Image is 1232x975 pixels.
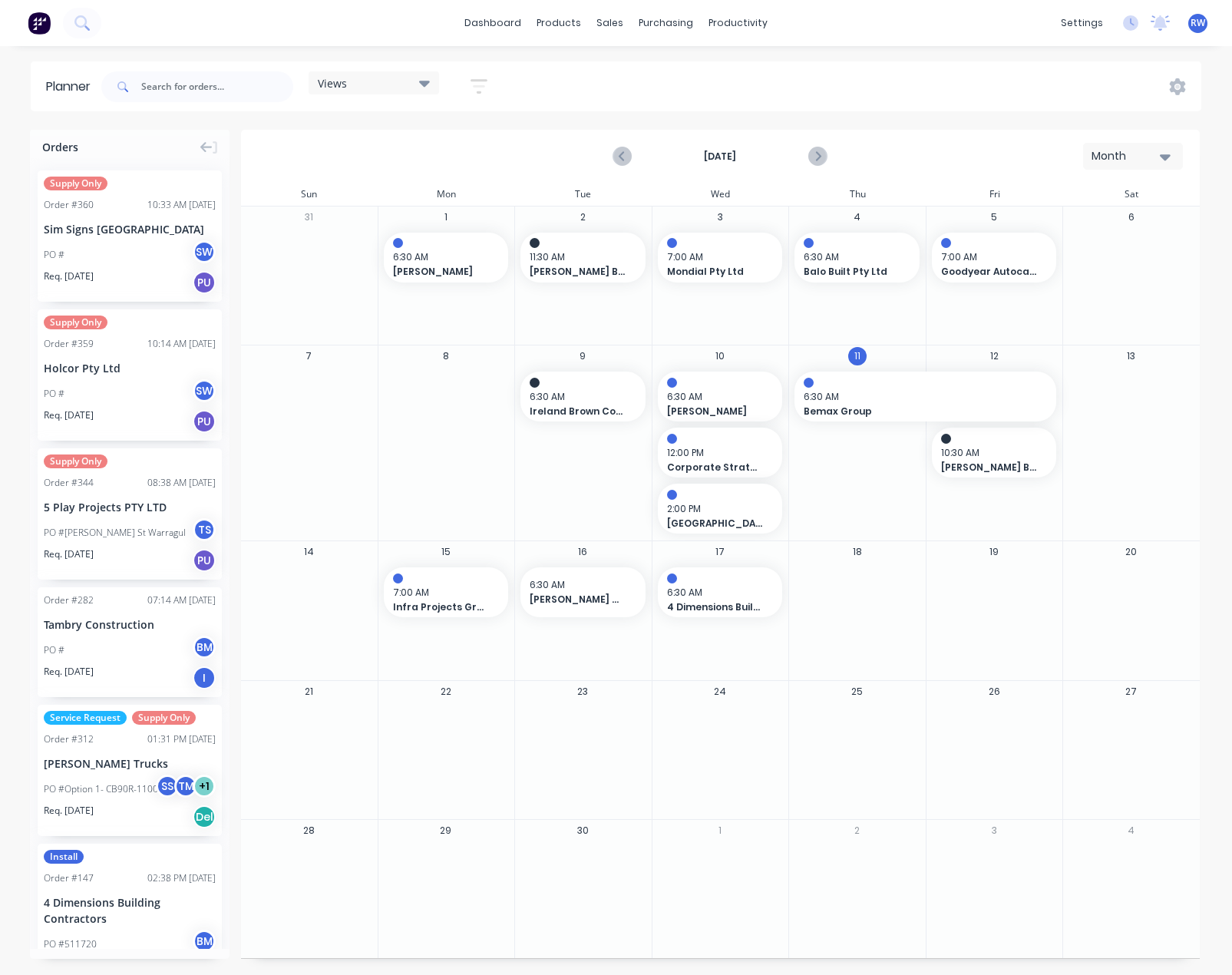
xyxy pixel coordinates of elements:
[193,410,216,433] div: PU
[1053,12,1111,35] div: settings
[808,147,826,166] button: Next page
[530,593,626,606] span: [PERSON_NAME] Constructions
[926,183,1063,206] div: Fri
[44,221,216,237] div: Sim Signs [GEOGRAPHIC_DATA]
[1122,543,1141,561] button: 20
[529,12,589,35] div: products
[658,233,783,283] div: 7:00 AMMondial Pty Ltd
[299,682,318,700] button: 21
[437,682,455,700] button: 22
[658,372,783,421] div: 6:30 AM[PERSON_NAME]
[44,871,94,885] div: Order # 147
[530,405,626,418] span: Ireland Brown Constructions Pty Ltd
[530,390,629,404] span: 6:30 AM
[156,775,179,798] div: SS
[667,502,766,516] span: 2:00 PM
[147,732,216,746] div: 01:31 PM [DATE]
[667,517,763,530] span: [GEOGRAPHIC_DATA][PERSON_NAME]
[643,150,797,164] strong: [DATE]
[1122,347,1141,365] button: 13
[44,360,216,376] div: Holcor Pty Ltd
[44,177,107,190] span: Supply Only
[384,567,509,617] div: 7:00 AMInfra Projects Group Pty Ltd
[658,428,783,478] div: 12:00 PMCorporate Strata Pty Ltd
[514,183,652,206] div: Tue
[848,682,867,700] button: 25
[42,139,78,155] span: Orders
[652,183,789,206] div: Wed
[711,208,729,226] button: 3
[667,446,766,460] span: 12:00 PM
[299,208,318,226] button: 31
[437,347,455,365] button: 8
[299,347,318,365] button: 7
[44,269,94,283] span: Req. [DATE]
[44,476,94,490] div: Order # 344
[240,183,378,206] div: Sun
[573,543,592,561] button: 16
[193,240,216,263] div: SW
[147,198,216,212] div: 10:33 AM [DATE]
[132,711,196,725] span: Supply Only
[520,233,646,283] div: 11:30 AM[PERSON_NAME] Builders - [GEOGRAPHIC_DATA]
[147,593,216,607] div: 07:14 AM [DATE]
[437,821,455,840] button: 29
[530,250,629,264] span: 11:30 AM
[985,347,1003,365] button: 12
[393,265,489,279] span: [PERSON_NAME]
[701,12,775,35] div: productivity
[985,543,1003,561] button: 19
[44,593,94,607] div: Order # 282
[667,586,766,600] span: 6:30 AM
[318,75,347,91] span: Views
[711,543,729,561] button: 17
[667,600,763,614] span: 4 Dimensions Building Contractors
[848,208,867,226] button: 4
[393,600,489,614] span: Infra Projects Group Pty Ltd
[985,682,1003,700] button: 26
[1191,16,1205,30] span: RW
[174,775,197,798] div: TM
[794,233,920,283] div: 6:30 AMBalo Built Pty Ltd
[985,208,1003,226] button: 5
[804,405,1022,418] span: Bemax Group
[530,265,626,279] span: [PERSON_NAME] Builders - [GEOGRAPHIC_DATA]
[1062,183,1200,206] div: Sat
[804,250,903,264] span: 6:30 AM
[193,549,216,572] div: PU
[44,850,84,864] span: Install
[384,233,509,283] div: 6:30 AM[PERSON_NAME]
[44,616,216,633] div: Tambry Construction
[614,147,632,166] button: Previous page
[141,71,293,102] input: Search for orders...
[44,665,94,679] span: Req. [DATE]
[848,543,867,561] button: 18
[788,183,926,206] div: Thu
[44,755,216,772] div: [PERSON_NAME] Trucks
[589,12,631,35] div: sales
[193,518,216,541] div: TS
[658,484,783,534] div: 2:00 PM[GEOGRAPHIC_DATA][PERSON_NAME]
[711,682,729,700] button: 24
[941,461,1037,474] span: [PERSON_NAME] Builders - [GEOGRAPHIC_DATA]
[530,578,629,592] span: 6:30 AM
[941,446,1040,460] span: 10:30 AM
[44,894,216,927] div: 4 Dimensions Building Contractors
[573,682,592,700] button: 23
[28,12,51,35] img: Factory
[804,390,1040,404] span: 6:30 AM
[193,930,216,953] div: BM
[667,265,763,279] span: Mondial Pty Ltd
[711,347,729,365] button: 10
[44,804,94,818] span: Req. [DATE]
[520,567,646,617] div: 6:30 AM[PERSON_NAME] Constructions
[147,476,216,490] div: 08:38 AM [DATE]
[985,821,1003,840] button: 3
[147,871,216,885] div: 02:38 PM [DATE]
[44,248,64,262] div: PO #
[44,408,94,422] span: Req. [DATE]
[193,775,216,798] div: + 1
[44,454,107,468] span: Supply Only
[44,547,94,561] span: Req. [DATE]
[46,78,98,96] div: Planner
